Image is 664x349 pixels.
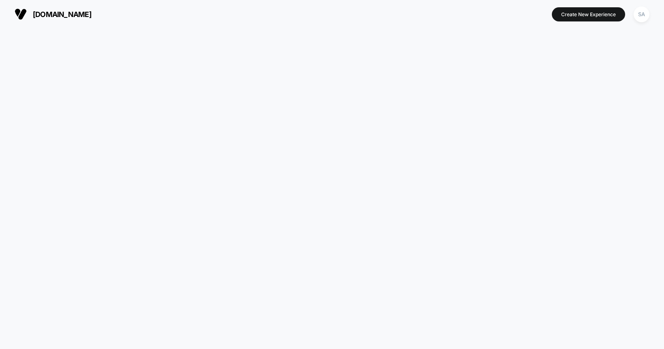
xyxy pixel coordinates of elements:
button: Create New Experience [552,7,625,21]
button: SA [631,6,652,23]
img: Visually logo [15,8,27,20]
span: [DOMAIN_NAME] [33,10,92,19]
div: SA [634,6,649,22]
button: [DOMAIN_NAME] [12,8,94,21]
